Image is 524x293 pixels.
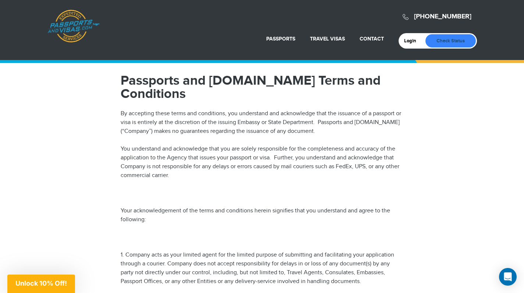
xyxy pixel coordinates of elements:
p: 1. Company acts as your limited agent for the limited purpose of submitting and facilitating your... [121,251,404,286]
div: Open Intercom Messenger [499,268,517,286]
a: [PHONE_NUMBER] [414,13,471,21]
a: Login [404,38,421,44]
a: Passports & [DOMAIN_NAME] [47,10,100,43]
p: Your acknowledgement of the terms and conditions herein signifies that you understand and agree t... [121,206,404,224]
a: Check Status [425,34,476,47]
a: Travel Visas [310,36,345,42]
h1: Passports and [DOMAIN_NAME] Terms and Conditions [121,74,404,100]
a: Contact [360,36,384,42]
div: Unlock 10% Off! [7,275,75,293]
p: You understand and acknowledge that you are solely responsible for the completeness and accuracy ... [121,145,404,180]
a: Passports [266,36,295,42]
span: Unlock 10% Off! [15,279,67,287]
p: By accepting these terms and conditions, you understand and acknowledge that the issuance of a pa... [121,109,404,136]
